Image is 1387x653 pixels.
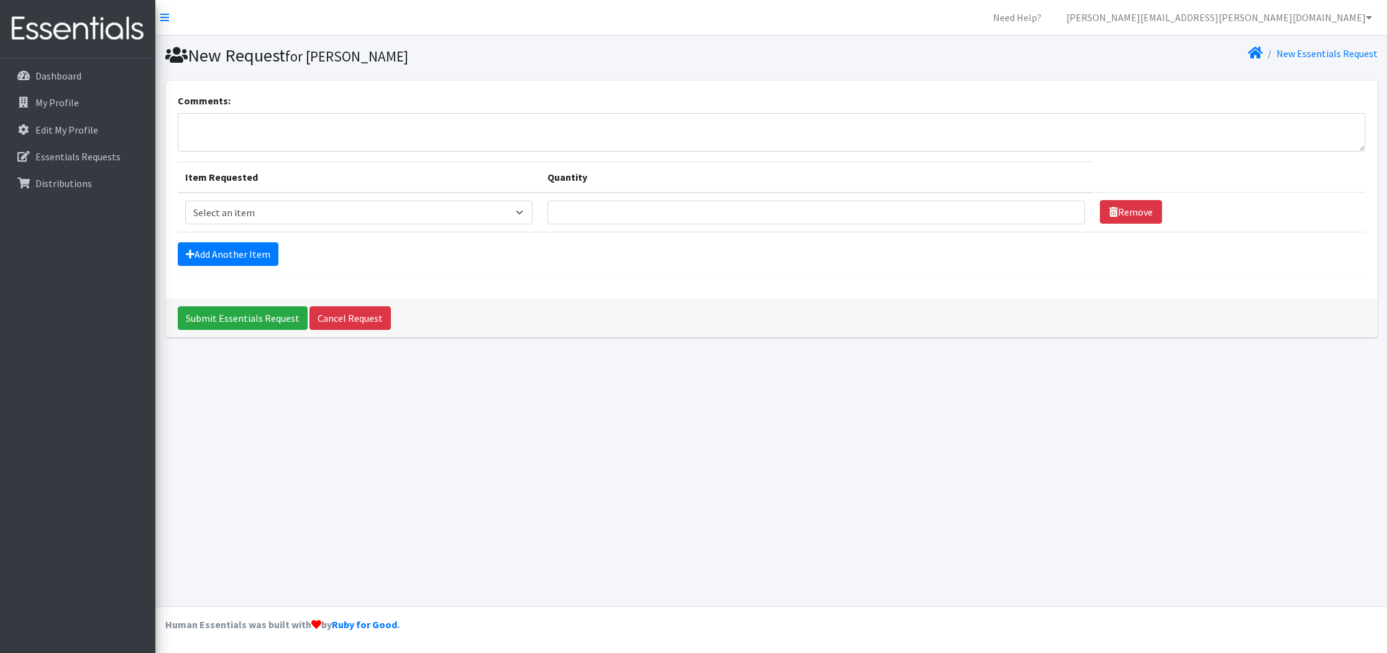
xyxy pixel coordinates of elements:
a: Remove [1100,200,1162,224]
a: Need Help? [983,5,1051,30]
a: New Essentials Request [1276,47,1378,60]
th: Item Requested [178,162,541,193]
img: HumanEssentials [5,8,150,50]
a: My Profile [5,90,150,115]
p: Essentials Requests [35,150,121,163]
label: Comments: [178,93,231,108]
small: for [PERSON_NAME] [285,47,408,65]
p: Distributions [35,177,92,190]
p: Dashboard [35,70,81,82]
h1: New Request [165,45,767,66]
p: Edit My Profile [35,124,98,136]
a: Essentials Requests [5,144,150,169]
a: Edit My Profile [5,117,150,142]
input: Submit Essentials Request [178,306,308,330]
strong: Human Essentials was built with by . [165,618,400,631]
th: Quantity [540,162,1092,193]
a: Add Another Item [178,242,278,266]
a: Ruby for Good [332,618,397,631]
a: Distributions [5,171,150,196]
p: My Profile [35,96,79,109]
a: Cancel Request [309,306,391,330]
a: Dashboard [5,63,150,88]
a: [PERSON_NAME][EMAIL_ADDRESS][PERSON_NAME][DOMAIN_NAME] [1056,5,1382,30]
